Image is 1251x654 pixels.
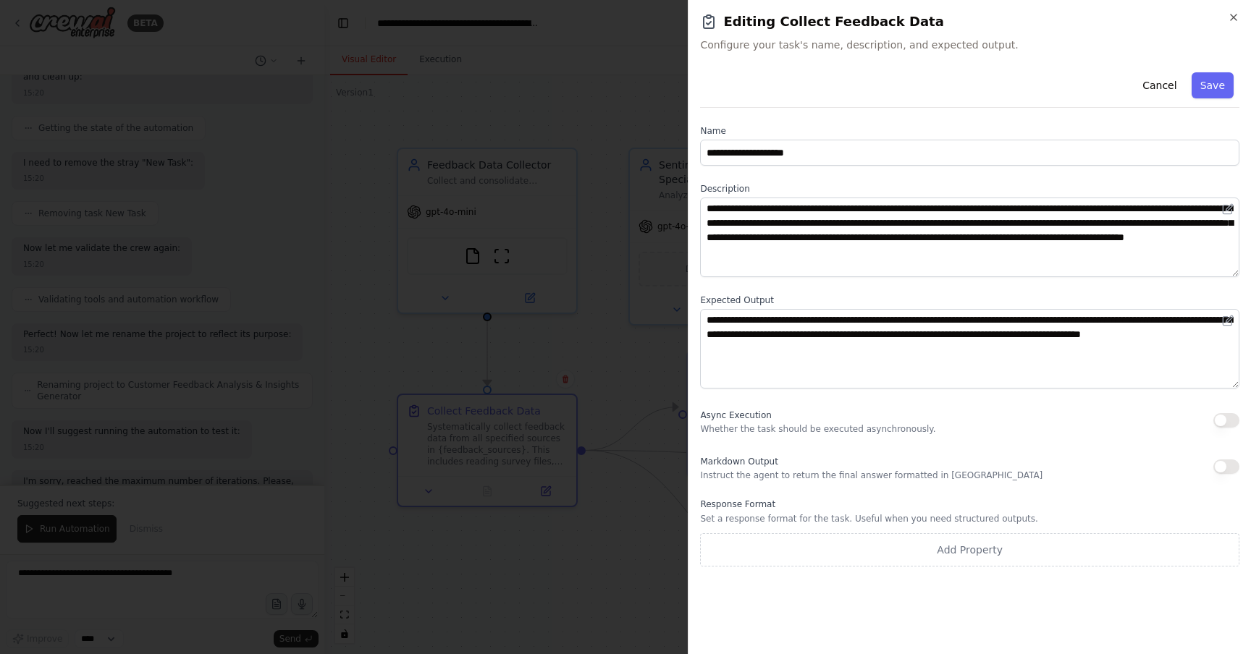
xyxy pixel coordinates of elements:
span: Configure your task's name, description, and expected output. [700,38,1239,52]
span: Markdown Output [700,456,778,467]
h2: Editing Collect Feedback Data [700,12,1239,32]
button: Open in editor [1219,200,1237,218]
label: Response Format [700,498,1239,510]
label: Expected Output [700,294,1239,306]
label: Name [700,125,1239,137]
button: Save [1192,72,1234,98]
span: Async Execution [700,410,771,420]
button: Add Property [700,533,1239,566]
button: Cancel [1134,72,1185,98]
p: Set a response format for the task. Useful when you need structured outputs. [700,513,1239,525]
p: Instruct the agent to return the final answer formatted in [GEOGRAPHIC_DATA] [700,470,1042,481]
label: Description [700,183,1239,195]
p: Whether the task should be executed asynchronously. [700,423,935,435]
button: Open in editor [1219,312,1237,329]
